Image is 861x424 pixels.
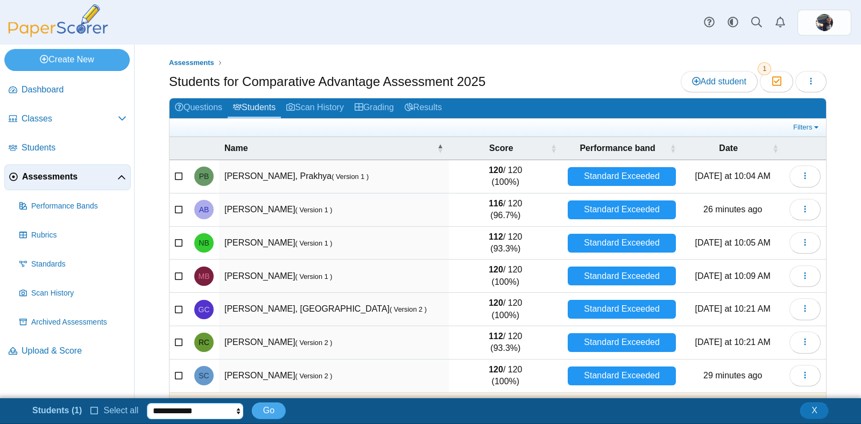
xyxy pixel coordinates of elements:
[489,199,503,208] b: 116
[489,265,503,274] b: 120
[449,293,562,326] td: / 120 (100%)
[199,206,209,213] span: Amulya Bisaria
[692,77,746,86] span: Add student
[816,14,833,31] span: Max Newill
[568,333,676,352] div: Standard Exceeded
[219,227,449,260] td: [PERSON_NAME]
[31,317,126,328] span: Archived Assessments
[31,230,126,241] span: Rubrics
[449,160,562,193] td: / 120 (100%)
[295,272,333,281] small: ( Version 1 )
[349,98,399,118] a: Grading
[4,135,131,161] a: Students
[568,366,676,385] div: Standard Exceeded
[687,142,770,154] span: Date
[811,406,817,415] span: X
[295,339,333,347] small: ( Version 2 )
[489,365,503,374] b: 120
[228,98,281,118] a: Students
[219,326,449,360] td: [PERSON_NAME]
[568,200,676,219] div: Standard Exceeded
[816,14,833,31] img: ps.UbxoEbGB7O8jyuZL
[449,326,562,360] td: / 120 (93.3%)
[15,193,131,219] a: Performance Bands
[219,360,449,393] td: [PERSON_NAME]
[489,332,503,341] b: 112
[199,173,209,180] span: Prakhya Bavanari
[4,30,112,39] a: PaperScorer
[437,143,443,154] span: Name : Activate to invert sorting
[489,166,503,175] b: 120
[199,272,210,280] span: Michael Braswell
[489,232,503,241] b: 112
[4,106,131,132] a: Classes
[695,238,771,247] time: Sep 30, 2025 at 10:05 AM
[449,260,562,293] td: / 120 (100%)
[772,143,779,154] span: Date : Activate to sort
[31,201,126,212] span: Performance Bands
[4,339,131,364] a: Upload & Score
[768,11,792,34] a: Alerts
[15,310,131,335] a: Archived Assessments
[169,73,485,91] h1: Students for Comparative Advantage Assessment 2025
[568,142,668,154] span: Performance band
[295,239,333,247] small: ( Version 1 )
[31,259,126,270] span: Standards
[252,403,286,419] button: Go
[568,234,676,253] div: Standard Exceeded
[800,403,829,419] button: Close
[199,339,209,346] span: Rohan Champakara
[22,113,118,125] span: Classes
[22,345,126,357] span: Upload & Score
[295,206,333,214] small: ( Version 1 )
[390,305,427,313] small: ( Version 2 )
[695,271,771,281] time: Sep 30, 2025 at 10:09 AM
[489,298,503,307] b: 120
[22,84,126,96] span: Dashboard
[199,306,210,313] span: Giada Catanzaro
[798,10,851,35] a: ps.UbxoEbGB7O8jyuZL
[22,171,117,183] span: Assessments
[669,143,676,154] span: Performance band : Activate to sort
[199,239,209,247] span: Nish Brahmbhatt
[219,260,449,293] td: [PERSON_NAME]
[199,372,209,379] span: Samuel Chan
[695,337,771,347] time: Sep 30, 2025 at 10:21 AM
[15,281,131,306] a: Scan History
[263,406,274,415] span: Go
[166,56,217,70] a: Assessments
[454,142,548,154] span: Score
[449,227,562,260] td: / 120 (93.3%)
[758,62,771,75] span: 1
[568,300,676,319] div: Standard Exceeded
[4,49,130,70] a: Create New
[760,71,793,92] button: 1
[32,405,82,416] li: Students (1)
[15,251,131,277] a: Standards
[224,142,435,154] span: Name
[22,142,126,154] span: Students
[449,193,562,227] td: / 120 (96.7%)
[219,193,449,227] td: [PERSON_NAME]
[4,4,112,37] img: PaperScorer
[331,173,369,181] small: ( Version 1 )
[99,406,138,415] span: Select all
[4,77,131,103] a: Dashboard
[219,160,449,193] td: [PERSON_NAME], Prakhya
[281,98,349,118] a: Scan History
[791,122,823,133] a: Filters
[219,293,449,326] td: [PERSON_NAME], [GEOGRAPHIC_DATA]
[568,267,676,285] div: Standard Exceeded
[695,304,771,313] time: Sep 30, 2025 at 10:21 AM
[695,171,771,181] time: Sep 30, 2025 at 10:04 AM
[399,98,447,118] a: Results
[295,372,333,380] small: ( Version 2 )
[703,205,762,214] time: Sep 30, 2025 at 1:39 PM
[31,288,126,299] span: Scan History
[15,222,131,248] a: Rubrics
[551,143,557,154] span: Score : Activate to sort
[449,360,562,393] td: / 120 (100%)
[703,371,762,380] time: Sep 30, 2025 at 1:36 PM
[681,71,758,92] a: Add student
[568,167,676,186] div: Standard Exceeded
